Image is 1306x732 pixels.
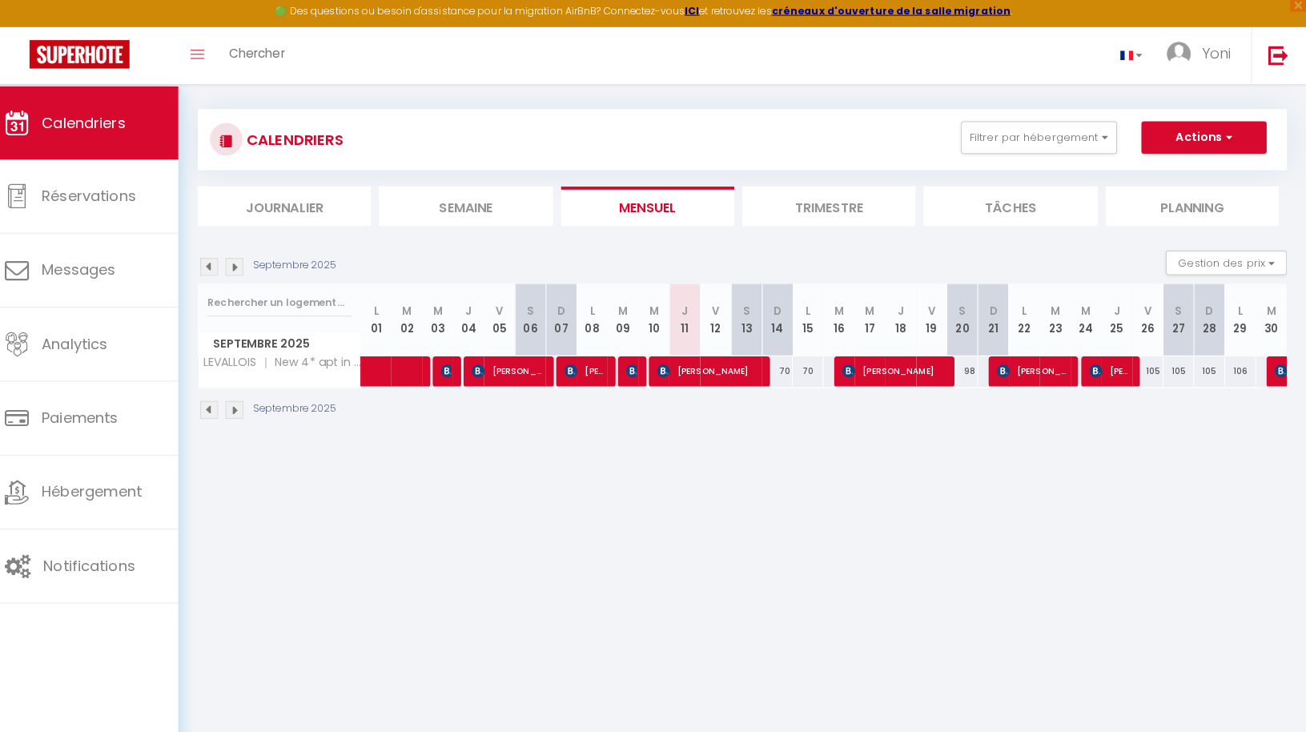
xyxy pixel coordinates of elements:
[1135,284,1165,356] th: 26
[770,284,800,356] th: 14
[232,31,311,87] a: Chercher
[800,356,830,385] div: 70
[779,8,1015,22] a: créneaux d'ouverture de la salle migration
[830,284,861,356] th: 16
[48,44,147,72] img: Super Booking
[60,406,135,426] span: Paiements
[1176,304,1183,319] abbr: S
[1092,355,1133,385] span: [PERSON_NAME]
[1226,284,1256,356] th: 29
[1001,355,1072,385] span: [PERSON_NAME]
[538,304,545,319] abbr: S
[963,304,970,319] abbr: S
[1146,304,1153,319] abbr: V
[244,49,299,66] span: Chercher
[983,284,1013,356] th: 21
[445,304,455,319] abbr: M
[1156,31,1252,87] a: ... Yoni
[557,284,587,356] th: 07
[1084,304,1094,319] abbr: M
[404,284,435,356] th: 02
[1165,284,1195,356] th: 27
[1168,46,1192,70] img: ...
[922,284,952,356] th: 19
[568,304,576,319] abbr: D
[1043,284,1074,356] th: 23
[1239,304,1244,319] abbr: L
[891,284,922,356] th: 18
[1167,251,1287,276] button: Gestion des prix
[415,304,424,319] abbr: M
[1268,49,1288,69] img: logout
[658,304,668,319] abbr: M
[994,304,1002,319] abbr: D
[13,6,61,54] button: Ouvrir le widget de chat LiveChat
[392,188,563,227] li: Semaine
[841,304,850,319] abbr: M
[60,187,153,207] span: Réservations
[770,356,800,385] div: 70
[526,284,557,356] th: 06
[375,284,405,356] th: 01
[575,355,616,385] span: [PERSON_NAME]
[60,333,125,353] span: Analytics
[1256,284,1287,356] th: 30
[62,552,152,572] span: Notifications
[60,115,143,135] span: Calendriers
[1108,188,1279,227] li: Planning
[929,188,1099,227] li: Tâches
[1267,304,1276,319] abbr: M
[484,355,555,385] span: [PERSON_NAME]
[1203,47,1232,67] span: Yoni
[1116,304,1123,319] abbr: J
[1135,356,1165,385] div: 105
[258,124,357,160] h3: CALENDRIERS
[1074,284,1104,356] th: 24
[721,304,728,319] abbr: V
[903,304,910,319] abbr: J
[849,355,950,385] span: [PERSON_NAME]
[1026,304,1031,319] abbr: L
[1165,356,1195,385] div: 105
[739,284,770,356] th: 13
[617,284,648,356] th: 09
[508,304,515,319] abbr: V
[215,332,374,355] span: Septembre 2025
[693,8,708,22] a: ICI
[861,284,891,356] th: 17
[952,284,983,356] th: 20
[1195,284,1226,356] th: 28
[678,284,709,356] th: 11
[572,188,742,227] li: Mensuel
[217,356,377,368] span: LEVALLOIS ｜ New 4* apt in [GEOGRAPHIC_DATA] – near [GEOGRAPHIC_DATA]
[60,260,133,280] span: Messages
[813,304,818,319] abbr: L
[933,304,940,319] abbr: V
[952,356,983,385] div: 98
[214,188,384,227] li: Journalier
[477,304,484,319] abbr: J
[435,284,465,356] th: 03
[60,479,159,499] span: Hébergement
[666,355,768,385] span: [PERSON_NAME]
[871,304,881,319] abbr: M
[268,400,351,415] p: Septembre 2025
[465,284,496,356] th: 04
[223,288,365,317] input: Rechercher un logement...
[648,284,678,356] th: 10
[387,304,392,319] abbr: L
[800,284,830,356] th: 15
[496,284,526,356] th: 05
[628,304,637,319] abbr: M
[1104,284,1135,356] th: 25
[751,304,758,319] abbr: S
[1226,356,1256,385] div: 106
[1195,356,1226,385] div: 105
[1054,304,1063,319] abbr: M
[1013,284,1043,356] th: 22
[636,355,646,385] span: [PERSON_NAME]
[268,259,351,274] p: Septembre 2025
[1143,124,1267,156] button: Actions
[966,124,1119,156] button: Filtrer par hébergement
